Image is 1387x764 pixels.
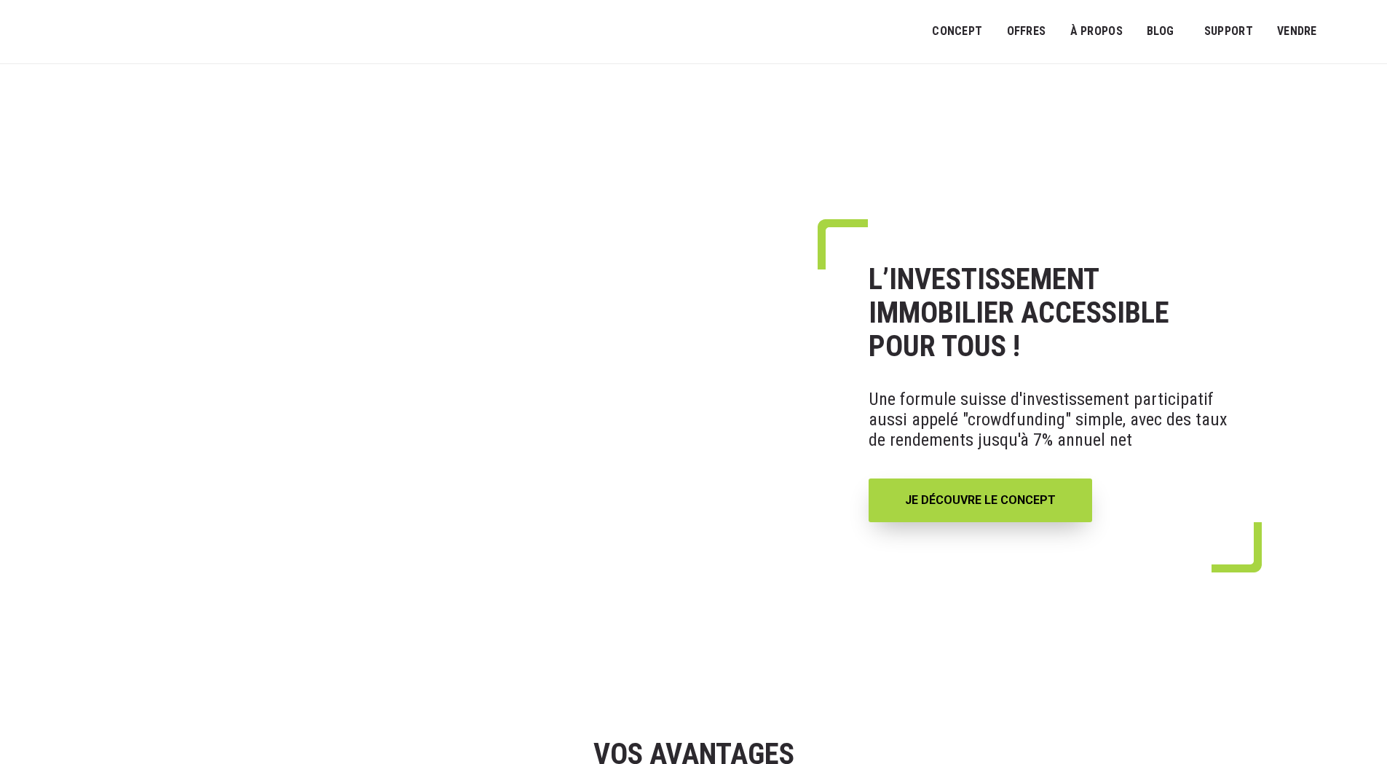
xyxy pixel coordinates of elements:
[1195,15,1262,48] a: SUPPORT
[997,15,1055,48] a: OFFRES
[869,263,1230,363] h1: L’INVESTISSEMENT IMMOBILIER ACCESSIBLE POUR TOUS !
[932,13,1365,50] nav: Menu principal
[1337,17,1370,45] a: Passer à
[1060,15,1132,48] a: À PROPOS
[922,15,992,48] a: Concept
[1347,28,1360,36] img: Français
[869,479,1092,522] a: JE DÉCOUVRE LE CONCEPT
[1137,15,1184,48] a: Blog
[869,378,1230,461] p: Une formule suisse d'investissement participatif aussi appelé "crowdfunding" simple, avec des tau...
[87,130,721,655] img: FR-_3__11zon
[1268,15,1327,48] a: VENDRE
